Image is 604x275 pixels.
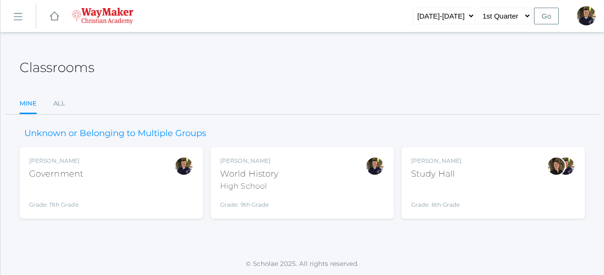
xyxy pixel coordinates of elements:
[365,157,384,176] div: Richard Lepage
[220,157,278,165] div: [PERSON_NAME]
[556,157,575,176] div: Richard Lepage
[20,129,211,138] h3: Unknown or Belonging to Multiple Groups
[411,184,462,209] div: Grade: 6th Grade
[29,157,83,165] div: [PERSON_NAME]
[20,60,94,75] h2: Classrooms
[220,180,278,192] div: High School
[411,157,462,165] div: [PERSON_NAME]
[220,196,278,209] div: Grade: 9th Grade
[20,94,37,115] a: Mine
[411,168,462,180] div: Study Hall
[0,259,604,268] p: © Scholae 2025. All rights reserved.
[72,8,133,24] img: waymaker-logo-stack-white-1602f2b1af18da31a5905e9982d058868370996dac5278e84edea6dabf9a3315.png
[547,157,566,176] div: Dianna Renz
[577,6,596,25] div: Richard Lepage
[29,184,83,209] div: Grade: 11th Grade
[53,94,65,113] a: All
[29,168,83,180] div: Government
[174,157,193,176] div: Richard Lepage
[534,8,559,24] input: Go
[220,168,278,180] div: World History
